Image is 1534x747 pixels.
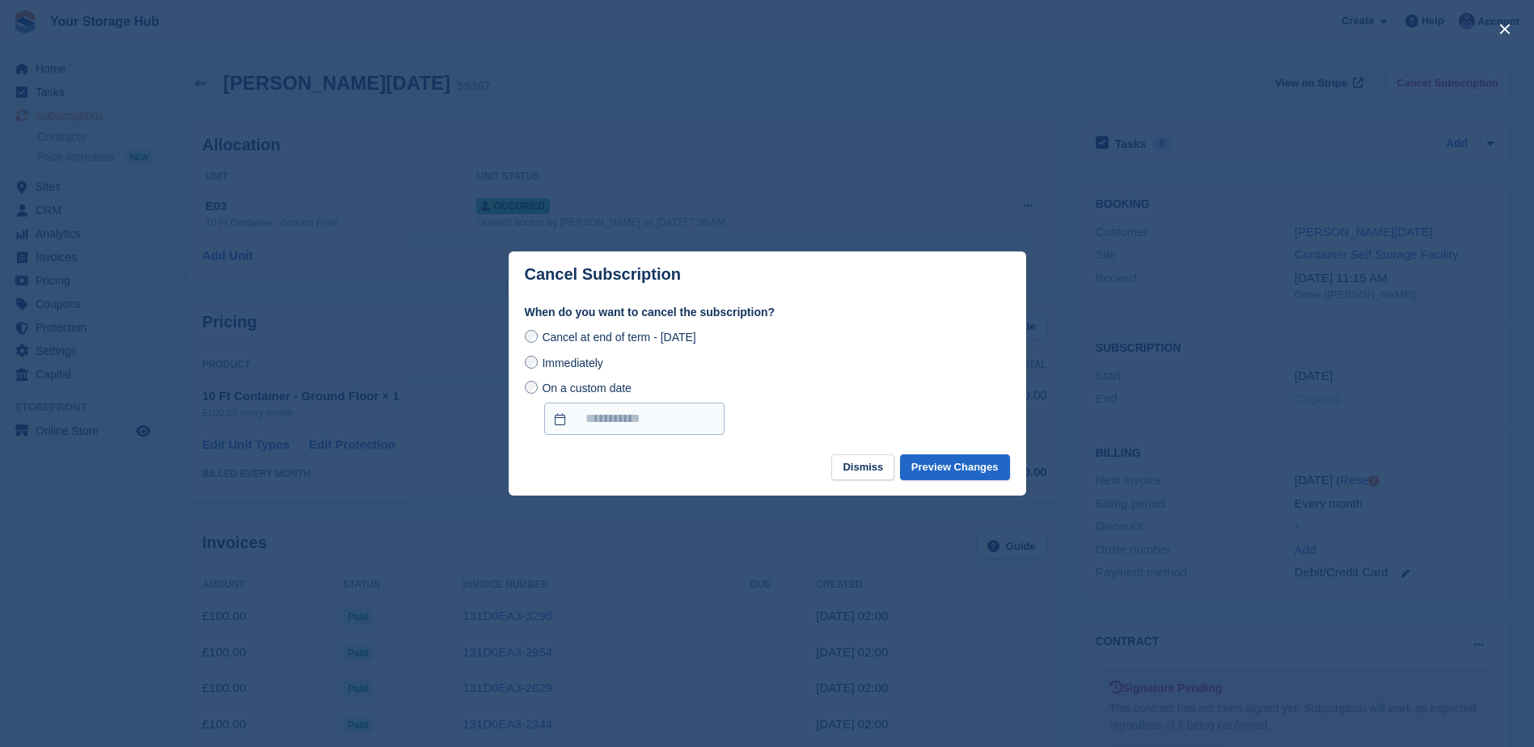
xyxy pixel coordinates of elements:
[525,381,538,394] input: On a custom date
[544,403,725,435] input: On a custom date
[542,331,695,344] span: Cancel at end of term - [DATE]
[1492,16,1518,42] button: close
[831,454,894,481] button: Dismiss
[542,357,602,369] span: Immediately
[525,304,1010,321] label: When do you want to cancel the subscription?
[900,454,1010,481] button: Preview Changes
[542,382,632,395] span: On a custom date
[525,330,538,343] input: Cancel at end of term - [DATE]
[525,356,538,369] input: Immediately
[525,265,681,284] p: Cancel Subscription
